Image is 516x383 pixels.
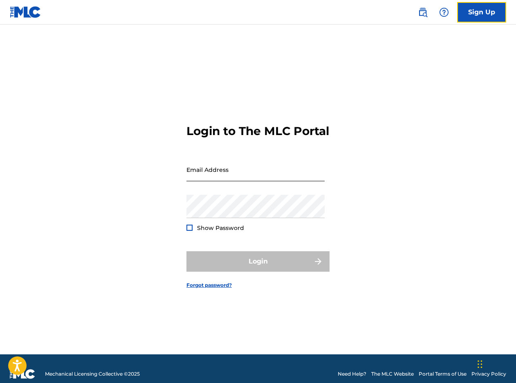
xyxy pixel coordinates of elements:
span: Mechanical Licensing Collective © 2025 [45,370,140,378]
div: Drag [478,352,482,376]
a: Privacy Policy [471,370,506,378]
iframe: Chat Widget [475,344,516,383]
span: Show Password [197,224,244,232]
h3: Login to The MLC Portal [186,124,329,138]
a: Public Search [415,4,431,20]
img: search [418,7,428,17]
a: Sign Up [457,2,506,23]
img: MLC Logo [10,6,41,18]
a: Portal Terms of Use [419,370,467,378]
a: Need Help? [338,370,366,378]
img: logo [10,369,35,379]
img: help [439,7,449,17]
a: The MLC Website [371,370,414,378]
div: Help [436,4,452,20]
a: Forgot password? [186,282,232,289]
